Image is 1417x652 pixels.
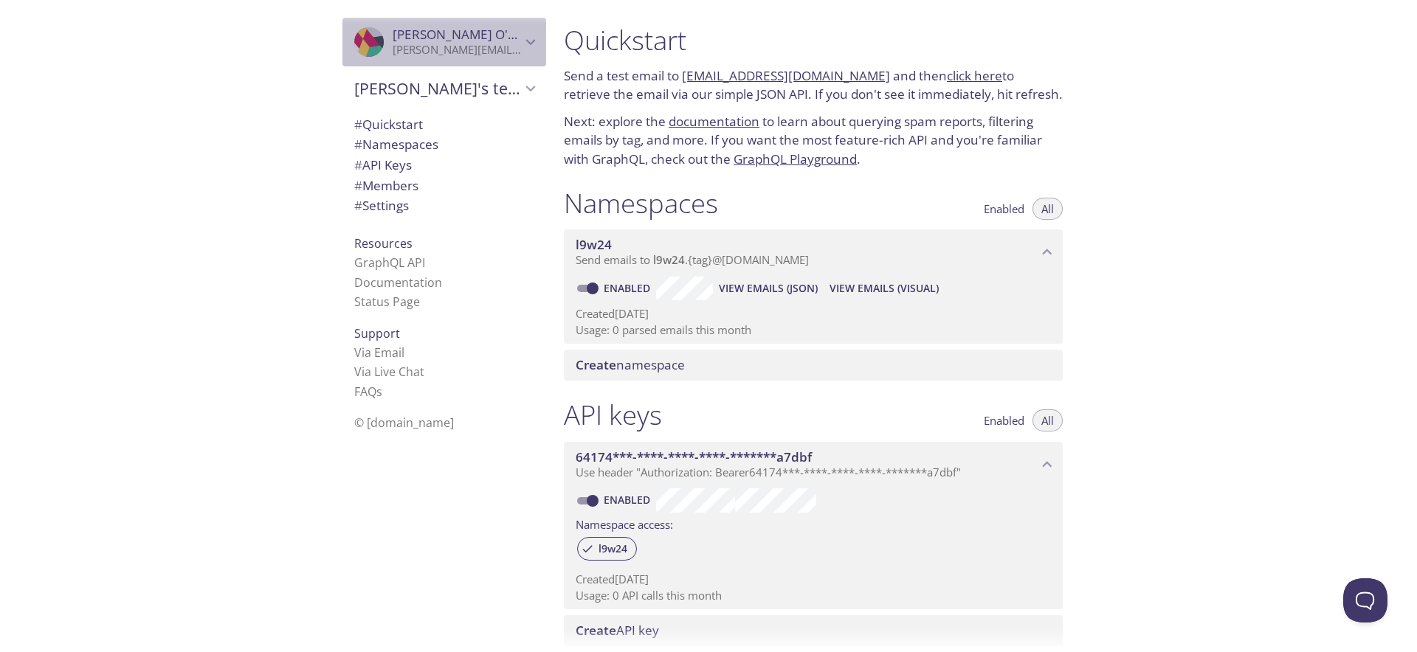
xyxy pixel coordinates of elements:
[682,67,890,84] a: [EMAIL_ADDRESS][DOMAIN_NAME]
[354,156,412,173] span: API Keys
[354,235,413,252] span: Resources
[564,229,1063,275] div: l9w24 namespace
[564,112,1063,169] p: Next: explore the to learn about querying spam reports, filtering emails by tag, and more. If you...
[354,415,454,431] span: © [DOMAIN_NAME]
[576,236,612,253] span: l9w24
[1343,578,1387,622] iframe: Help Scout Beacon - Open
[576,588,1051,603] p: Usage: 0 API calls this month
[354,78,521,99] span: [PERSON_NAME]'s team
[1032,409,1063,431] button: All
[354,197,409,214] span: Settings
[576,356,685,373] span: namespace
[354,116,362,133] span: #
[354,156,362,173] span: #
[601,281,656,295] a: Enabled
[947,67,1002,84] a: click here
[354,177,418,194] span: Members
[564,398,662,431] h1: API keys
[653,252,685,267] span: l9w24
[354,136,438,153] span: Namespaces
[564,350,1063,381] div: Create namespace
[354,344,404,361] a: Via Email
[601,493,656,507] a: Enabled
[342,69,546,108] div: Sam's team
[354,325,400,341] span: Support
[342,155,546,176] div: API Keys
[354,384,382,400] a: FAQ
[354,254,425,271] a: GraphQL API
[354,274,442,291] a: Documentation
[577,537,637,561] div: l9w24
[734,150,857,167] a: GraphQL Playground
[824,277,945,300] button: View Emails (Visual)
[564,24,1063,57] h1: Quickstart
[342,114,546,135] div: Quickstart
[713,277,824,300] button: View Emails (JSON)
[669,113,759,130] a: documentation
[576,513,673,534] label: Namespace access:
[354,177,362,194] span: #
[342,176,546,196] div: Members
[342,134,546,155] div: Namespaces
[576,356,616,373] span: Create
[564,615,1063,646] div: Create API Key
[975,409,1033,431] button: Enabled
[576,572,1051,587] p: Created [DATE]
[590,542,636,555] span: l9w24
[576,252,809,267] span: Send emails to . {tag} @[DOMAIN_NAME]
[719,280,818,297] span: View Emails (JSON)
[376,384,382,400] span: s
[354,116,423,133] span: Quickstart
[393,43,521,58] p: [PERSON_NAME][EMAIL_ADDRESS][DOMAIN_NAME]
[393,26,544,43] span: [PERSON_NAME] O'Floinn
[576,306,1051,322] p: Created [DATE]
[354,364,424,380] a: Via Live Chat
[342,195,546,216] div: Team Settings
[354,197,362,214] span: #
[342,18,546,66] div: Sam O'Floinn
[564,66,1063,104] p: Send a test email to and then to retrieve the email via our simple JSON API. If you don't see it ...
[354,294,420,310] a: Status Page
[576,322,1051,338] p: Usage: 0 parsed emails this month
[830,280,939,297] span: View Emails (Visual)
[975,198,1033,220] button: Enabled
[564,187,718,220] h1: Namespaces
[354,136,362,153] span: #
[1032,198,1063,220] button: All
